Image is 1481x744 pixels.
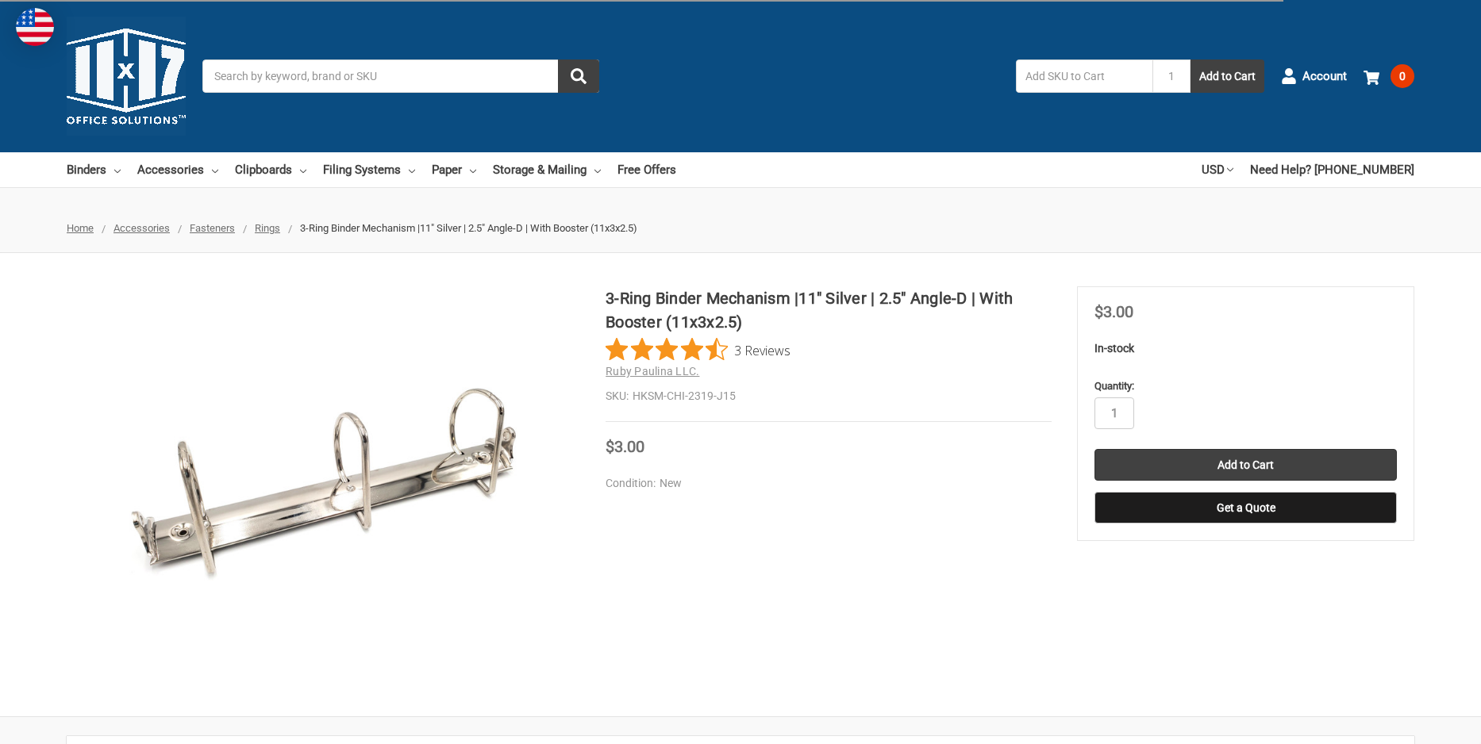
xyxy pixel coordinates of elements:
a: Need Help? [PHONE_NUMBER] [1250,152,1414,187]
a: Free Offers [617,152,676,187]
a: Account [1281,56,1347,97]
span: 0 [1391,64,1414,88]
img: 11x17.com [67,17,186,136]
a: Storage & Mailing [493,152,601,187]
input: Search by keyword, brand or SKU [202,59,599,93]
h1: 3-Ring Binder Mechanism |11" Silver | 2.5" Angle-D | With Booster (11x3x2.5) [606,286,1051,334]
p: In-stock [1094,340,1397,357]
button: Rated 4.3 out of 5 stars from 3 reviews. Jump to reviews. [606,338,791,362]
img: 3-Ring Binder Mechanism |11" Silver | 2.5" Angle-D | With Booster (11x3x2.5) [125,382,521,586]
a: Home [67,222,94,234]
a: Fasteners [190,222,235,234]
span: 3 Reviews [734,338,791,362]
dd: HKSM-CHI-2319-J15 [606,388,1051,405]
input: Add to Cart [1094,449,1397,481]
dt: Condition: [606,475,656,492]
a: Filing Systems [323,152,415,187]
a: Accessories [137,152,218,187]
dt: SKU: [606,388,629,405]
span: Account [1302,67,1347,86]
button: Add to Cart [1191,59,1264,93]
span: $3.00 [1094,302,1133,321]
a: Clipboards [235,152,306,187]
img: duty and tax information for United States [16,8,54,46]
button: Get a Quote [1094,492,1397,523]
a: 0 [1364,56,1414,97]
span: $3.00 [606,437,644,456]
a: Accessories [113,222,170,234]
a: Ruby Paulina LLC. [606,365,699,378]
a: Paper [432,152,476,187]
a: USD [1202,152,1233,187]
input: Add SKU to Cart [1016,59,1152,93]
a: Binders [67,152,121,187]
label: Quantity: [1094,378,1397,394]
a: Rings [255,222,280,234]
span: 3-Ring Binder Mechanism |11" Silver | 2.5" Angle-D | With Booster (11x3x2.5) [300,222,637,234]
dd: New [606,475,1044,492]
